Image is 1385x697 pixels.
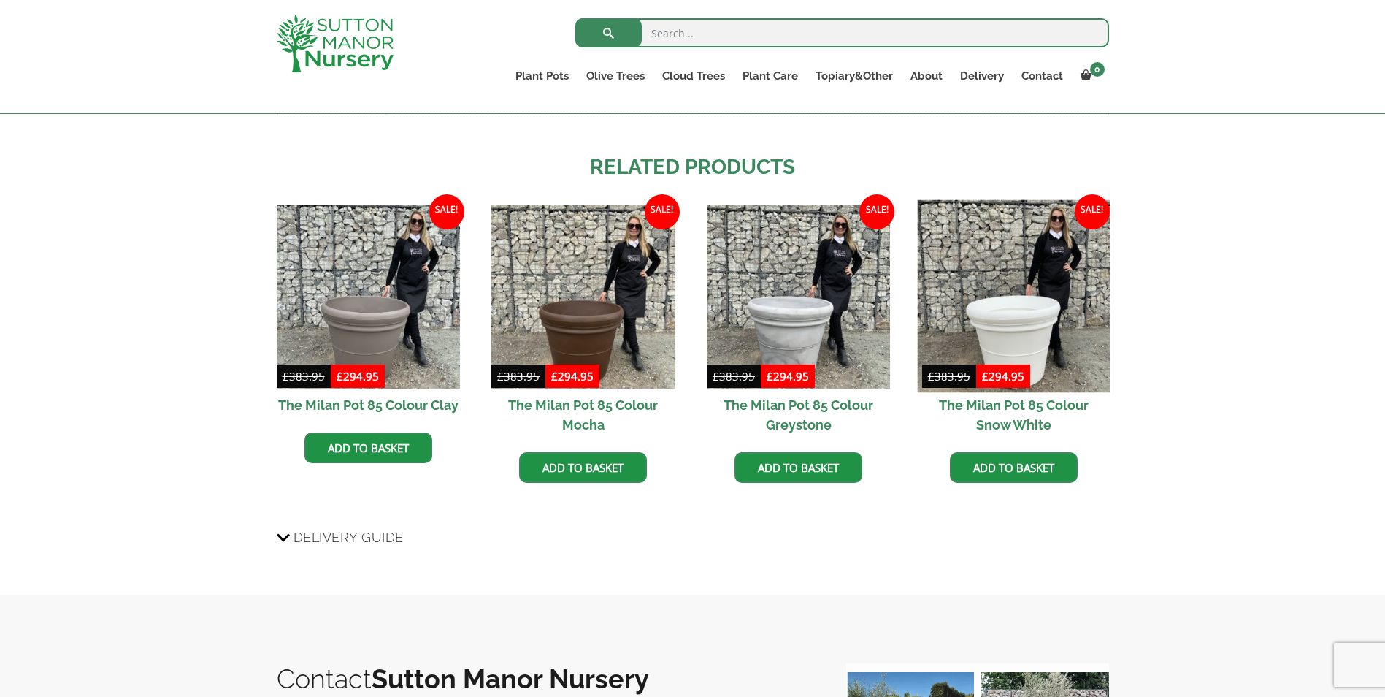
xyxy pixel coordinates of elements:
[713,369,755,384] bdi: 383.95
[982,369,989,384] span: £
[734,66,807,86] a: Plant Care
[277,205,460,388] img: The Milan Pot 85 Colour Clay
[707,205,890,441] a: Sale! The Milan Pot 85 Colour Greystone
[491,389,675,441] h2: The Milan Pot 85 Colour Mocha
[337,369,343,384] span: £
[429,194,464,229] span: Sale!
[917,200,1110,393] img: The Milan Pot 85 Colour Snow White
[497,369,540,384] bdi: 383.95
[928,369,935,384] span: £
[922,389,1105,441] h2: The Milan Pot 85 Colour Snow White
[767,369,773,384] span: £
[283,369,289,384] span: £
[707,389,890,441] h2: The Milan Pot 85 Colour Greystone
[277,152,1109,183] h2: Related products
[277,663,817,694] h2: Contact
[645,194,680,229] span: Sale!
[551,369,594,384] bdi: 294.95
[304,433,432,463] a: Add to basket: “The Milan Pot 85 Colour Clay”
[277,15,394,72] img: logo
[1072,66,1109,86] a: 0
[707,205,890,388] img: The Milan Pot 85 Colour Greystone
[951,66,1013,86] a: Delivery
[713,369,719,384] span: £
[337,369,379,384] bdi: 294.95
[1013,66,1072,86] a: Contact
[507,66,578,86] a: Plant Pots
[928,369,970,384] bdi: 383.95
[902,66,951,86] a: About
[491,205,675,388] img: The Milan Pot 85 Colour Mocha
[551,369,558,384] span: £
[283,369,325,384] bdi: 383.95
[1090,62,1105,77] span: 0
[734,452,862,483] a: Add to basket: “The Milan Pot 85 Colour Greystone”
[578,66,653,86] a: Olive Trees
[1075,194,1110,229] span: Sale!
[372,663,649,694] b: Sutton Manor Nursery
[859,194,894,229] span: Sale!
[277,205,460,421] a: Sale! The Milan Pot 85 Colour Clay
[497,369,504,384] span: £
[491,205,675,441] a: Sale! The Milan Pot 85 Colour Mocha
[807,66,902,86] a: Topiary&Other
[277,389,460,422] h2: The Milan Pot 85 Colour Clay
[294,524,404,551] span: Delivery Guide
[767,369,809,384] bdi: 294.95
[922,205,1105,441] a: Sale! The Milan Pot 85 Colour Snow White
[950,452,1078,483] a: Add to basket: “The Milan Pot 85 Colour Snow White”
[519,452,647,483] a: Add to basket: “The Milan Pot 85 Colour Mocha”
[653,66,734,86] a: Cloud Trees
[982,369,1024,384] bdi: 294.95
[575,18,1109,47] input: Search...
